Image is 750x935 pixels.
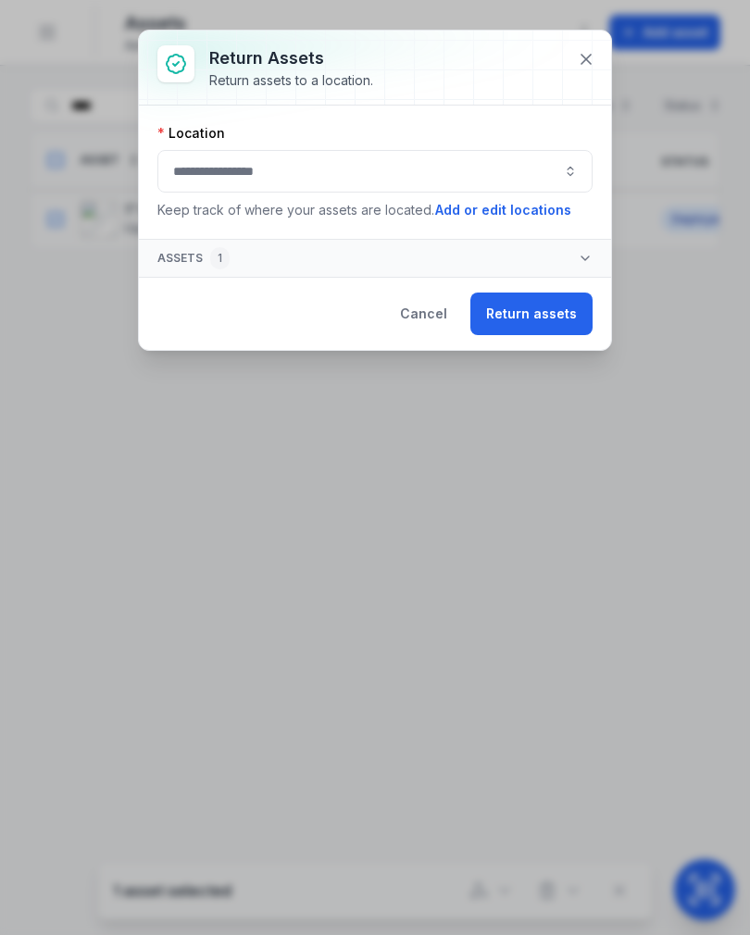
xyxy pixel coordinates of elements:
[209,45,373,71] h3: Return assets
[210,247,230,269] div: 1
[157,247,230,269] span: Assets
[384,293,463,335] button: Cancel
[157,200,593,220] p: Keep track of where your assets are located.
[434,200,572,220] button: Add or edit locations
[470,293,593,335] button: Return assets
[139,240,611,277] button: Assets1
[209,71,373,90] div: Return assets to a location.
[157,124,225,143] label: Location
